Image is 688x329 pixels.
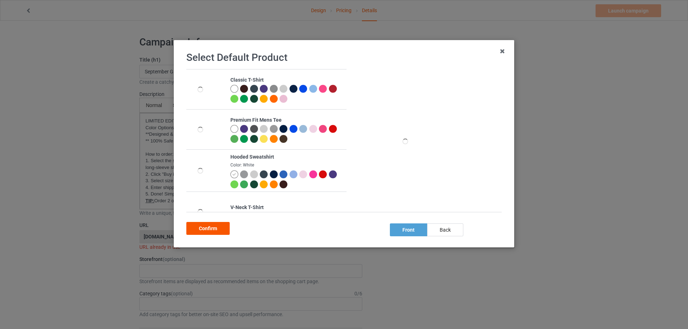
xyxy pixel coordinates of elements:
[427,223,463,236] div: back
[230,162,343,168] div: Color: White
[230,204,343,211] div: V-Neck T-Shirt
[270,85,278,93] img: heather_texture.png
[230,154,343,161] div: Hooded Sweatshirt
[186,222,230,235] div: Confirm
[270,125,278,133] img: heather_texture.png
[230,117,343,124] div: Premium Fit Mens Tee
[186,51,502,64] h1: Select Default Product
[390,223,427,236] div: front
[230,77,343,84] div: Classic T-Shirt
